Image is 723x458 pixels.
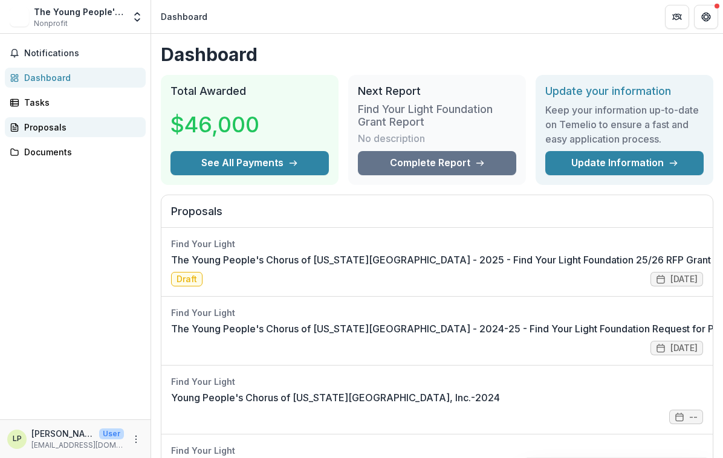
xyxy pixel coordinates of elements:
a: Documents [5,142,146,162]
h2: Update your information [545,85,704,98]
img: The Young People's Chorus of New York City [10,7,29,27]
h3: Keep your information up-to-date on Temelio to ensure a fast and easy application process. [545,103,704,146]
nav: breadcrumb [156,8,212,25]
button: Partners [665,5,689,29]
p: [EMAIL_ADDRESS][DOMAIN_NAME] [31,440,124,451]
span: Nonprofit [34,18,68,29]
div: Proposals [24,121,136,134]
h3: Find Your Light Foundation Grant Report [358,103,516,129]
a: Complete Report [358,151,516,175]
button: Notifications [5,44,146,63]
button: Open entity switcher [129,5,146,29]
div: Documents [24,146,136,158]
div: Dashboard [161,10,207,23]
div: Tasks [24,96,136,109]
h3: $46,000 [170,108,261,141]
a: Update Information [545,151,704,175]
div: Laura Patterson [13,435,22,443]
p: [PERSON_NAME] [31,427,94,440]
p: No description [358,131,425,146]
a: Tasks [5,92,146,112]
div: Dashboard [24,71,136,84]
h2: Proposals [171,205,703,228]
button: Get Help [694,5,718,29]
a: Dashboard [5,68,146,88]
button: See All Payments [170,151,329,175]
h1: Dashboard [161,44,713,65]
a: Proposals [5,117,146,137]
button: More [129,432,143,447]
p: User [99,428,124,439]
a: Young People's Chorus of [US_STATE][GEOGRAPHIC_DATA], Inc.-2024 [171,390,500,405]
h2: Total Awarded [170,85,329,98]
span: Notifications [24,48,141,59]
div: The Young People's Chorus of [US_STATE][GEOGRAPHIC_DATA] [34,5,124,18]
h2: Next Report [358,85,516,98]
